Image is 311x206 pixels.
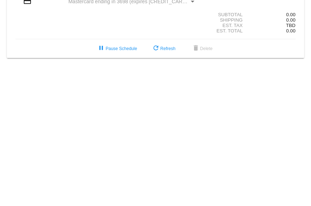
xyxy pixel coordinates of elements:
span: 0.00 [286,17,296,23]
span: Refresh [152,46,175,51]
div: 0.00 [249,12,296,17]
div: Subtotal [202,12,249,17]
span: Delete [191,46,213,51]
span: 0.00 [286,28,296,33]
div: Est. Tax [202,23,249,28]
div: Est. Total [202,28,249,33]
span: TBD [286,23,295,28]
mat-icon: pause [97,44,105,53]
div: Shipping [202,17,249,23]
mat-icon: refresh [152,44,160,53]
span: Pause Schedule [97,46,137,51]
mat-icon: delete [191,44,200,53]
